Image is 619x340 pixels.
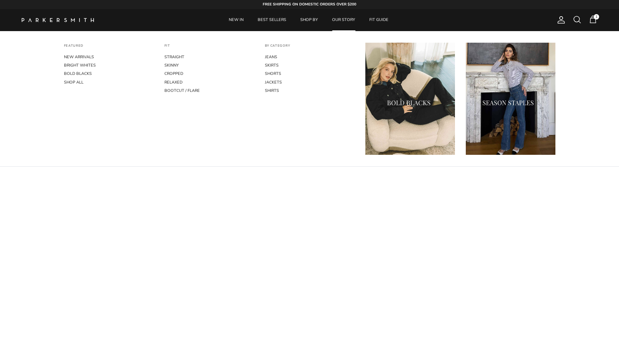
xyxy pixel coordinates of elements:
strong: FREE SHIPPING ON DOMESTIC ORDERS OVER $200 [263,2,356,7]
a: OUR STORY [326,9,362,31]
a: SHOP BY [294,9,324,31]
span: 1 [594,14,599,20]
a: SKIRTS [265,61,354,69]
a: NEW ARRIVALS [64,53,154,61]
a: FEATURED [64,44,84,53]
a: SHOP ALL [64,78,154,86]
a: SHORTS [265,69,354,78]
a: JEANS [265,53,354,61]
a: CROPPED [164,69,254,78]
a: FIT GUIDE [363,9,395,31]
a: RELAXED [164,78,254,86]
a: JACKETS [265,78,354,86]
a: BEST SELLERS [251,9,293,31]
a: 1 [589,15,597,25]
a: FIT [164,44,170,53]
a: BY CATEGORY [265,44,290,53]
a: STRAIGHT [164,53,254,61]
a: SHIRTS [265,86,354,95]
a: NEW IN [222,9,250,31]
div: Primary [108,9,510,31]
a: BRIGHT WHITES [64,61,154,69]
a: Parker Smith [22,18,94,22]
a: BOLD BLACKS [64,69,154,78]
a: SKINNY [164,61,254,69]
a: Account [554,16,566,24]
a: BOOTCUT / FLARE [164,86,254,95]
